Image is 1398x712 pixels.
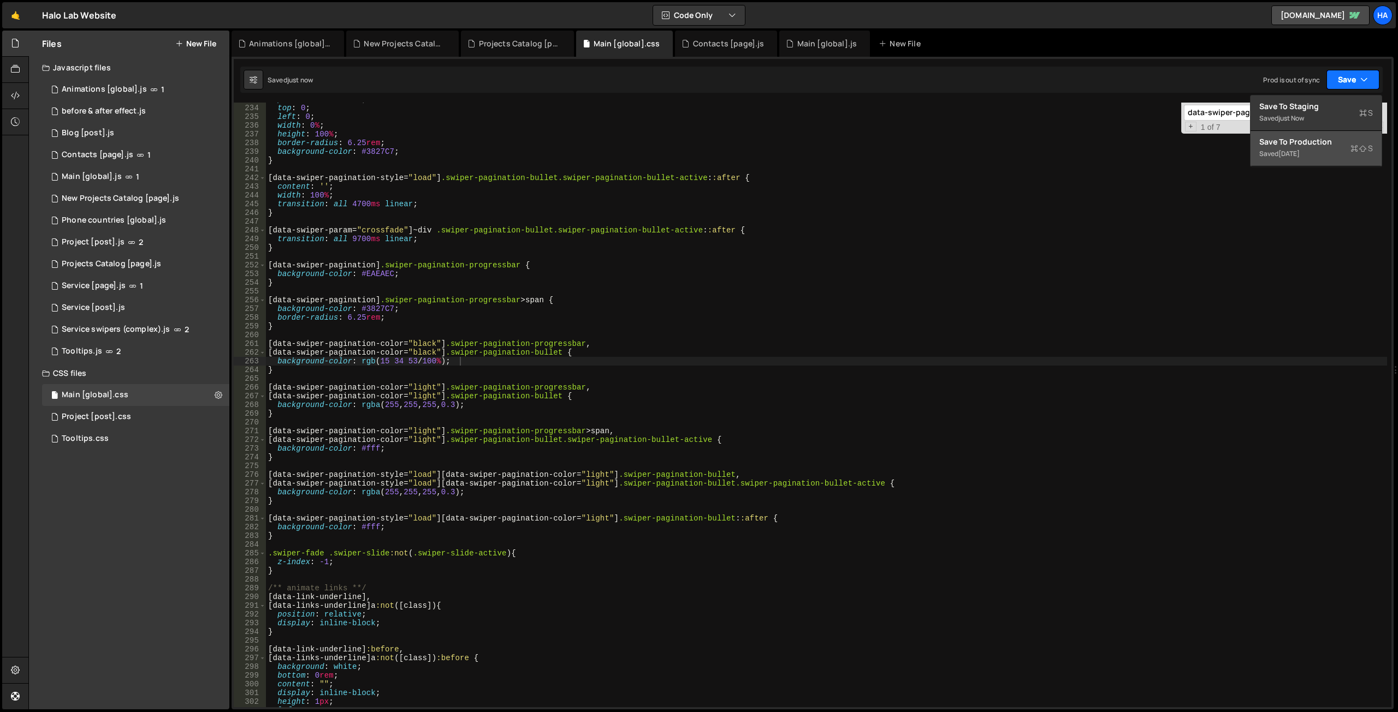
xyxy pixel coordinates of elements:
[693,38,765,49] div: Contacts [page].js
[234,453,266,462] div: 274
[594,38,660,49] div: Main [global].css
[2,2,29,28] a: 🤙
[234,392,266,400] div: 267
[234,226,266,235] div: 248
[62,412,131,422] div: Project [post].css
[1184,105,1321,121] input: Search for
[234,444,266,453] div: 273
[234,121,266,130] div: 236
[234,139,266,147] div: 238
[1263,75,1320,85] div: Prod is out of sync
[42,297,229,319] div: 826/7934.js
[234,383,266,392] div: 266
[147,151,151,159] span: 1
[234,156,266,165] div: 240
[234,243,266,252] div: 250
[234,366,266,374] div: 264
[62,346,102,356] div: Tooltips.js
[653,5,745,25] button: Code Only
[234,662,266,671] div: 298
[234,601,266,610] div: 291
[42,79,229,100] div: 826/2754.js
[234,558,266,566] div: 286
[1259,136,1373,147] div: Save to Production
[42,38,62,50] h2: Files
[234,584,266,593] div: 289
[1373,5,1393,25] div: Ha
[234,593,266,601] div: 290
[116,347,121,356] span: 2
[234,287,266,296] div: 255
[234,549,266,558] div: 285
[234,636,266,645] div: 295
[234,313,266,322] div: 258
[62,259,161,269] div: Projects Catalog [page].js
[234,200,266,208] div: 245
[62,150,133,160] div: Contacts [page].js
[234,104,266,112] div: 234
[62,106,146,116] div: before & after effect.js
[234,270,266,278] div: 253
[234,627,266,636] div: 294
[62,325,170,334] div: Service swipers (complex).js
[234,173,266,182] div: 242
[234,523,266,531] div: 282
[234,427,266,435] div: 271
[62,128,114,138] div: Blog [post].js
[249,38,331,49] div: Animations [global].js
[62,434,109,444] div: Tooltips.css
[29,57,229,79] div: Javascript files
[62,85,147,94] div: Animations [global].js
[161,85,164,94] span: 1
[234,619,266,627] div: 293
[42,384,229,406] div: 826/3053.css
[42,275,229,297] div: 826/10500.js
[62,216,166,225] div: Phone countries [global].js
[234,252,266,261] div: 251
[234,208,266,217] div: 246
[42,406,229,428] div: 826/9226.css
[234,147,266,156] div: 239
[234,671,266,680] div: 299
[1185,122,1196,131] span: Toggle Replace mode
[1251,131,1382,166] button: Save to ProductionS Saved[DATE]
[62,281,126,291] div: Service [page].js
[234,418,266,427] div: 270
[234,296,266,304] div: 256
[175,39,216,48] button: New File
[234,409,266,418] div: 269
[234,331,266,339] div: 260
[234,191,266,200] div: 244
[234,470,266,479] div: 276
[234,680,266,689] div: 300
[62,172,122,182] div: Main [global].js
[234,645,266,654] div: 296
[234,374,266,383] div: 265
[797,38,857,49] div: Main [global].js
[1326,70,1379,89] button: Save
[1259,101,1373,112] div: Save to Staging
[42,319,229,340] div: 826/8793.js
[234,575,266,584] div: 288
[234,488,266,496] div: 278
[234,357,266,366] div: 263
[42,188,229,210] div: 826/45771.js
[42,144,229,166] div: 826/1551.js
[42,9,117,22] div: Halo Lab Website
[1196,123,1225,131] span: 1 of 7
[234,112,266,121] div: 235
[1259,147,1373,160] div: Saved
[234,479,266,488] div: 277
[234,610,266,619] div: 292
[234,540,266,549] div: 284
[234,400,266,409] div: 268
[234,348,266,357] div: 262
[42,210,229,231] div: 826/24828.js
[42,253,229,275] div: 826/10093.js
[268,75,313,85] div: Saved
[364,38,446,49] div: New Projects Catalog [page].js
[234,689,266,697] div: 301
[1278,149,1300,158] div: [DATE]
[42,122,229,144] div: 826/3363.js
[234,182,266,191] div: 243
